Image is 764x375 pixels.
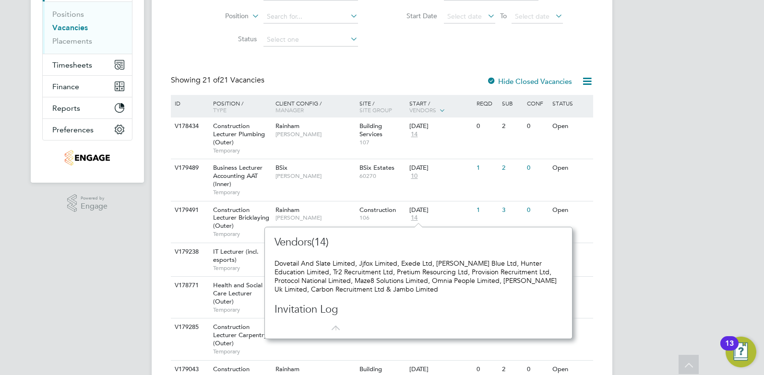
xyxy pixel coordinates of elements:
span: Temporary [213,348,271,355]
span: 10 [409,172,419,180]
button: Preferences [43,119,132,140]
span: Manager [275,106,304,114]
div: 0 [525,159,549,177]
button: Open Resource Center, 13 new notifications [726,337,756,367]
div: 1 [474,159,499,177]
span: 106 [359,214,405,222]
div: 0 [474,117,499,135]
span: Health and Social Care Lecturer (Outer) [213,281,263,305]
div: 1 [474,201,499,219]
span: To [497,10,510,22]
div: 3 [500,201,525,219]
div: Status [550,95,592,111]
div: V178434 [172,117,206,135]
span: 21 Vacancies [203,75,264,85]
span: Building Services [359,122,382,138]
span: Rainham [275,122,299,130]
span: 21 of [203,75,220,85]
span: BSix Estates [359,164,394,172]
label: Hide Closed Vacancies [487,77,572,86]
span: Timesheets [52,60,92,70]
span: 107 [359,139,405,146]
label: Start Date [382,12,437,20]
div: [DATE] [409,122,472,130]
div: 2 [500,117,525,135]
h3: Vendors(14) [275,235,442,249]
span: IT Lecturer (incl. esports) [213,247,259,264]
div: V179491 [172,201,206,219]
input: Select one [263,33,358,47]
span: Construction Lecturer Plumbing (Outer) [213,122,265,146]
span: 60270 [359,172,405,180]
div: Client Config / [273,95,357,118]
div: V179285 [172,318,206,336]
div: ID [172,95,206,111]
button: Reports [43,97,132,118]
span: BSix [275,164,287,172]
span: 14 [409,214,419,222]
div: Reqd [474,95,499,111]
span: Preferences [52,125,94,134]
div: Start / [407,95,474,119]
a: Vacancies [52,23,88,32]
a: Positions [52,10,84,19]
span: Select date [515,12,549,21]
div: 2 [500,159,525,177]
div: 0 [525,117,549,135]
div: Showing [171,75,266,85]
div: Jobs [43,1,132,54]
span: Temporary [213,188,271,196]
span: Rainham [275,206,299,214]
div: V179489 [172,159,206,177]
label: Status [202,35,257,43]
span: Temporary [213,264,271,272]
div: [DATE] [409,365,472,374]
span: Site Group [359,106,392,114]
span: Vendors [409,106,436,114]
div: Open [550,117,592,135]
div: Open [550,201,592,219]
a: Powered byEngage [67,194,108,212]
img: jjfox-logo-retina.png [65,150,109,165]
div: 0 [525,201,549,219]
div: Conf [525,95,549,111]
button: Timesheets [43,54,132,75]
div: [DATE] [409,206,472,214]
span: Temporary [213,230,271,238]
div: V178771 [172,277,206,294]
label: Position [193,12,249,21]
div: Sub [500,95,525,111]
div: [DATE] [409,164,472,172]
span: Select date [447,12,482,21]
span: 14 [409,130,419,139]
span: Engage [81,202,107,211]
div: 13 [725,343,734,356]
span: Construction [359,206,396,214]
span: Rainham [275,365,299,373]
span: Construction Lecturer Carpentry (Outer) [213,323,267,347]
span: [PERSON_NAME] [275,172,355,180]
a: Placements [52,36,92,46]
div: Site / [357,95,407,118]
span: Type [213,106,227,114]
span: Construction Lecturer Bricklaying (Outer) [213,206,269,230]
input: Search for... [263,10,358,23]
span: Temporary [213,147,271,154]
h3: Invitation Log [275,303,442,316]
span: [PERSON_NAME] [275,130,355,138]
a: Go to home page [42,150,132,165]
div: Position / [206,95,273,118]
span: Business Lecturer Accounting AAT (Inner) [213,164,263,188]
span: Powered by [81,194,107,202]
span: [PERSON_NAME] [275,214,355,222]
span: Reports [52,104,80,113]
span: Temporary [213,306,271,314]
div: Open [550,159,592,177]
button: Finance [43,76,132,97]
div: Dovetail And Slate Limited, Jjfox Limited, Exede Ltd, [PERSON_NAME] Blue Ltd, Hunter Education Li... [275,259,562,294]
div: V179238 [172,243,206,261]
span: Finance [52,82,79,91]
